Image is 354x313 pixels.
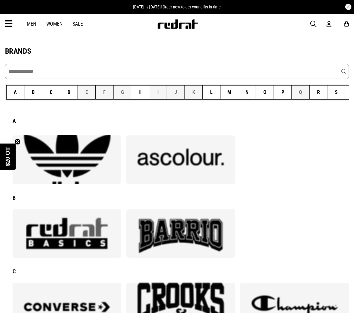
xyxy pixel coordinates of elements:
[157,19,198,29] img: Redrat logo
[73,21,83,27] a: Sale
[5,147,11,166] span: $20 Off
[220,86,238,99] button: M
[42,86,60,99] button: C
[114,86,131,99] button: G
[149,86,167,99] button: I
[96,86,114,99] button: F
[133,4,221,9] span: [DATE] is [DATE]! Order now to get your gifts in time
[126,209,235,258] a: Barrio
[5,46,349,56] h1: BRANDS
[7,86,24,99] button: A
[137,190,224,277] img: Barrio
[23,190,110,277] img: Basics by Red Rat
[292,86,310,99] button: Q
[78,86,96,99] button: E
[24,86,42,99] button: B
[27,21,36,27] a: Men
[13,209,121,258] a: Basics by Red Rat
[167,86,185,99] button: J
[256,86,274,99] button: O
[131,86,149,99] button: H
[327,86,345,99] button: S
[13,113,349,135] div: A
[13,184,349,209] div: B
[126,135,235,184] a: AS Colour
[274,86,292,99] button: P
[60,86,78,99] button: D
[137,116,224,203] img: AS Colour
[238,86,256,99] button: N
[13,258,349,283] div: C
[14,139,21,145] button: Close teaser
[46,21,63,27] a: Women
[13,135,121,184] a: adidas
[310,86,327,99] button: R
[203,86,220,99] button: L
[185,86,203,99] button: K
[23,116,110,203] img: adidas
